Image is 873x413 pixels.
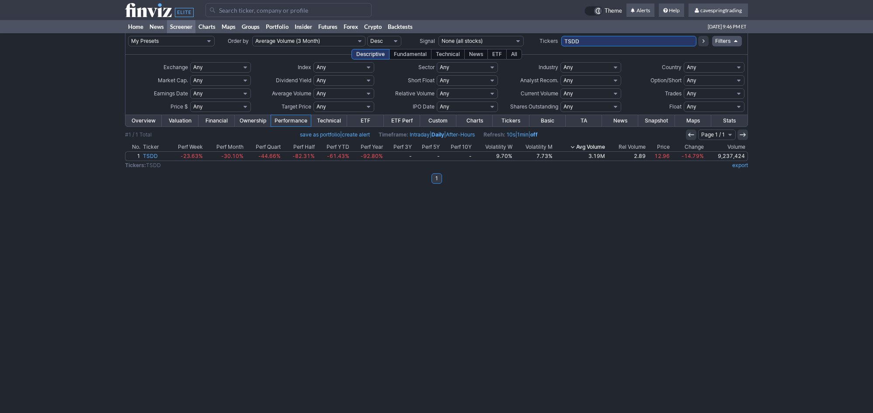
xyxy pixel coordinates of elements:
[316,143,351,151] th: Perf YTD
[514,152,554,161] a: 7.73%
[506,49,522,59] div: All
[521,90,558,97] span: Current Volume
[300,131,340,138] a: save as portfolio
[431,173,442,184] a: 1
[204,152,245,161] a: -30.10%
[342,131,370,138] a: create alert
[384,115,420,126] a: ETF Perf
[125,143,142,151] th: No.
[311,115,347,126] a: Technical
[125,162,146,168] b: Tickers:
[315,20,341,33] a: Futures
[228,38,249,44] span: Order by
[347,115,383,126] a: ETF
[566,115,602,126] a: TA
[167,143,204,151] th: Perf Week
[154,90,188,97] span: Earnings Date
[647,152,671,161] a: 12.96
[235,115,271,126] a: Ownership
[385,20,416,33] a: Backtests
[606,143,647,151] th: Rel Volume
[263,20,292,33] a: Portfolio
[379,130,475,139] span: | |
[473,143,514,151] th: Volatility W
[272,90,311,97] span: Average Volume
[408,77,435,84] span: Short Float
[539,38,558,44] span: Tickers
[464,49,488,59] div: News
[300,130,370,139] span: |
[530,131,538,138] a: off
[361,153,383,159] span: -92.80%
[351,143,385,151] th: Perf Year
[732,162,748,168] a: export
[384,143,413,151] th: Perf 3Y
[554,143,606,151] th: Avg Volume
[662,64,682,70] span: Country
[700,7,742,14] span: cavespringtrading
[258,153,281,159] span: -44.66%
[245,152,282,161] a: -44.66%
[517,131,529,138] a: 1min
[413,143,441,151] th: Perf 5Y
[584,6,622,16] a: Theme
[146,20,167,33] a: News
[626,3,654,17] a: Alerts
[708,20,746,33] span: [DATE] 9:46 PM ET
[292,20,315,33] a: Insider
[379,131,408,138] b: Timeframe:
[384,152,413,161] a: -
[473,152,514,161] a: 9.70%
[705,143,748,151] th: Volume
[389,49,431,59] div: Fundamental
[435,173,438,184] b: 1
[125,130,152,139] div: #1 / 1 Total
[514,143,554,151] th: Volatility M
[529,115,566,126] a: Basic
[282,103,311,110] span: Target Price
[125,115,162,126] a: Overview
[167,152,204,161] a: -23.63%
[198,115,235,126] a: Financial
[341,20,361,33] a: Forex
[163,64,188,70] span: Exchange
[395,90,435,97] span: Relative Volume
[351,49,390,59] div: Descriptive
[689,3,748,17] a: cavespringtrading
[282,143,316,151] th: Perf Half
[298,64,311,70] span: Index
[204,143,245,151] th: Perf Month
[647,143,671,151] th: Price
[219,20,239,33] a: Maps
[181,153,203,159] span: -23.63%
[493,115,529,126] a: Tickers
[654,153,670,159] span: 12.96
[507,131,515,138] a: 10s
[431,49,465,59] div: Technical
[142,152,167,161] a: TSDD
[413,152,441,161] a: -
[420,38,435,44] span: Signal
[682,153,704,159] span: -14.79%
[316,152,351,161] a: -61.43%
[276,77,311,84] span: Dividend Yield
[441,152,473,161] a: -
[351,152,385,161] a: -92.80%
[671,143,705,151] th: Change
[669,103,682,110] span: Float
[205,3,372,17] input: Search
[671,152,705,161] a: -14.79%
[605,6,622,16] span: Theme
[162,115,198,126] a: Valuation
[554,152,606,161] a: 3.19M
[282,152,316,161] a: -82.31%
[510,103,558,110] span: Shares Outstanding
[456,115,493,126] a: Charts
[245,143,282,151] th: Perf Quart
[142,143,167,151] th: Ticker
[292,153,315,159] span: -82.31%
[602,115,638,126] a: News
[441,143,473,151] th: Perf 10Y
[195,20,219,33] a: Charts
[167,20,195,33] a: Screener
